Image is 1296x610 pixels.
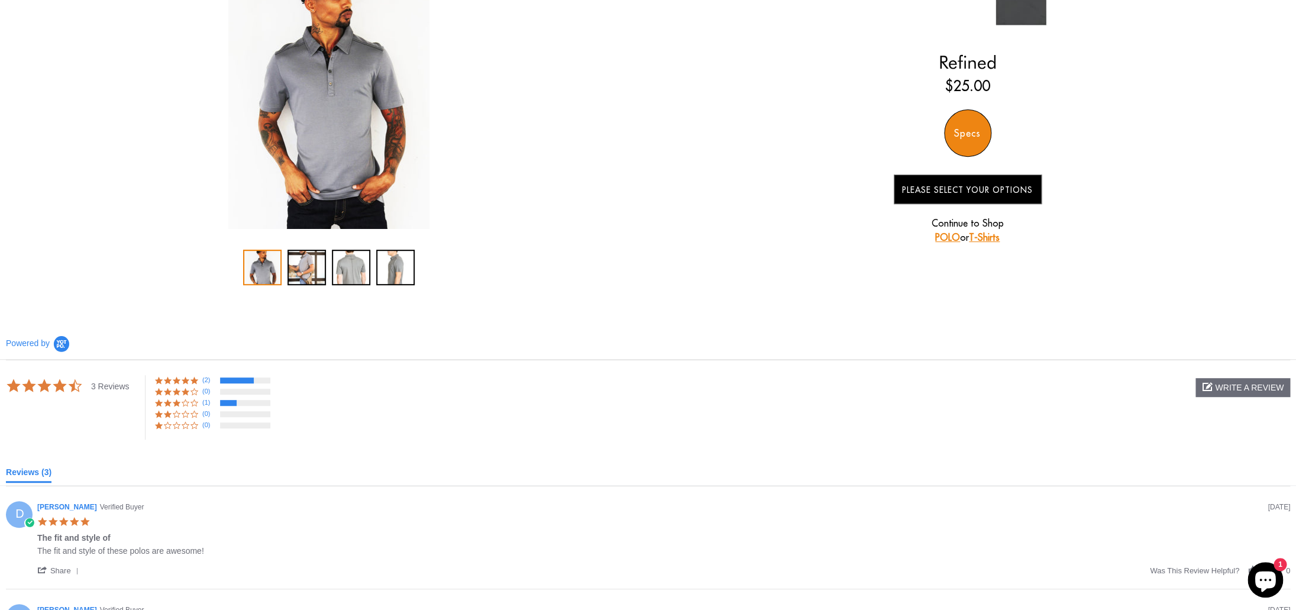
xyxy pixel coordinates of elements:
[202,375,216,385] span: (2)
[894,216,1042,244] p: Continue to Shop or
[902,185,1033,195] span: Please Select Your Options
[935,231,960,243] a: POLO
[202,386,216,396] span: (0)
[50,566,71,576] span: share
[945,75,990,96] ins: $25.00
[1244,562,1287,601] inbox-online-store-chat: Shopify online store chat
[41,467,51,477] span: (3)
[37,533,111,546] div: The fit and style of
[969,231,1000,243] a: T-Shirts
[6,467,39,477] span: Reviews
[91,378,130,392] span: 3 Reviews
[861,51,1074,73] h2: Refined
[376,250,415,285] div: 4 / 4
[202,409,216,419] span: (0)
[944,109,991,157] div: Specs
[1195,378,1290,397] div: write a review
[1215,383,1284,392] span: write a review
[37,546,204,556] div: The fit and style of these polos are awesome!
[894,175,1042,204] button: Please Select Your Options
[332,250,370,285] div: 3 / 4
[37,502,97,512] span: [PERSON_NAME]
[202,420,216,430] span: (0)
[1268,502,1290,512] span: review date 06/29/21
[202,398,216,408] span: (1)
[6,338,50,348] span: Powered by
[287,250,326,285] div: 2 / 4
[100,502,144,512] span: Verified Buyer
[1150,566,1239,576] span: Was this review helpful?
[243,250,282,285] div: 1 / 4
[1286,566,1290,576] span: 0
[37,566,82,575] span: share
[7,509,33,519] span: D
